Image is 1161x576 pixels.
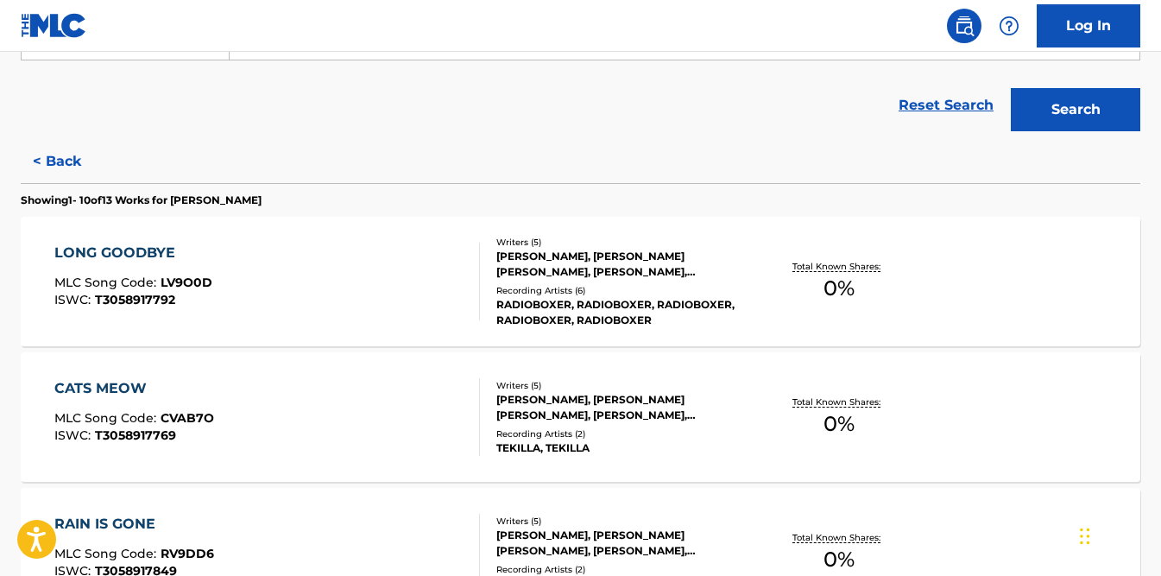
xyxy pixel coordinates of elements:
span: MLC Song Code : [54,410,161,426]
div: Recording Artists ( 2 ) [496,427,746,440]
span: 0 % [823,273,855,304]
span: MLC Song Code : [54,275,161,290]
div: [PERSON_NAME], [PERSON_NAME] [PERSON_NAME], [PERSON_NAME], [PERSON_NAME] [PERSON_NAME] DAZZA [496,528,746,559]
img: help [999,16,1019,36]
a: Log In [1037,4,1140,47]
span: 0 % [823,544,855,575]
div: Writers ( 5 ) [496,379,746,392]
div: Recording Artists ( 2 ) [496,563,746,576]
a: LONG GOODBYEMLC Song Code:LV9O0DISWC:T3058917792Writers (5)[PERSON_NAME], [PERSON_NAME] [PERSON_N... [21,217,1140,346]
span: RV9DD6 [161,546,214,561]
button: Search [1011,88,1140,131]
div: TEKILLA, TEKILLA [496,440,746,456]
img: MLC Logo [21,13,87,38]
div: RADIOBOXER, RADIOBOXER, RADIOBOXER, RADIOBOXER, RADIOBOXER [496,297,746,328]
span: T3058917792 [95,292,175,307]
iframe: Chat Widget [1075,493,1161,576]
img: search [954,16,975,36]
a: Reset Search [890,86,1002,124]
span: T3058917769 [95,427,176,443]
div: Help [992,9,1026,43]
div: CATS MEOW [54,378,214,399]
button: < Back [21,140,124,183]
p: Total Known Shares: [792,396,885,408]
a: Public Search [947,9,981,43]
span: MLC Song Code : [54,546,161,561]
span: 0 % [823,408,855,440]
div: Recording Artists ( 6 ) [496,284,746,297]
span: LV9O0D [161,275,212,290]
div: [PERSON_NAME], [PERSON_NAME] [PERSON_NAME], [PERSON_NAME], [PERSON_NAME] [PERSON_NAME] DAZZA [496,392,746,423]
span: ISWC : [54,427,95,443]
span: CVAB7O [161,410,214,426]
div: [PERSON_NAME], [PERSON_NAME] [PERSON_NAME], [PERSON_NAME], [PERSON_NAME] [PERSON_NAME] DAZZA [496,249,746,280]
p: Showing 1 - 10 of 13 Works for [PERSON_NAME] [21,193,262,208]
div: Writers ( 5 ) [496,515,746,528]
p: Total Known Shares: [792,531,885,544]
p: Total Known Shares: [792,260,885,273]
form: Search Form [21,17,1140,140]
span: ISWC : [54,292,95,307]
div: LONG GOODBYE [54,243,212,263]
div: RAIN IS GONE [54,514,214,535]
div: Drag [1080,510,1090,562]
div: Writers ( 5 ) [496,236,746,249]
a: CATS MEOWMLC Song Code:CVAB7OISWC:T3058917769Writers (5)[PERSON_NAME], [PERSON_NAME] [PERSON_NAME... [21,352,1140,482]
